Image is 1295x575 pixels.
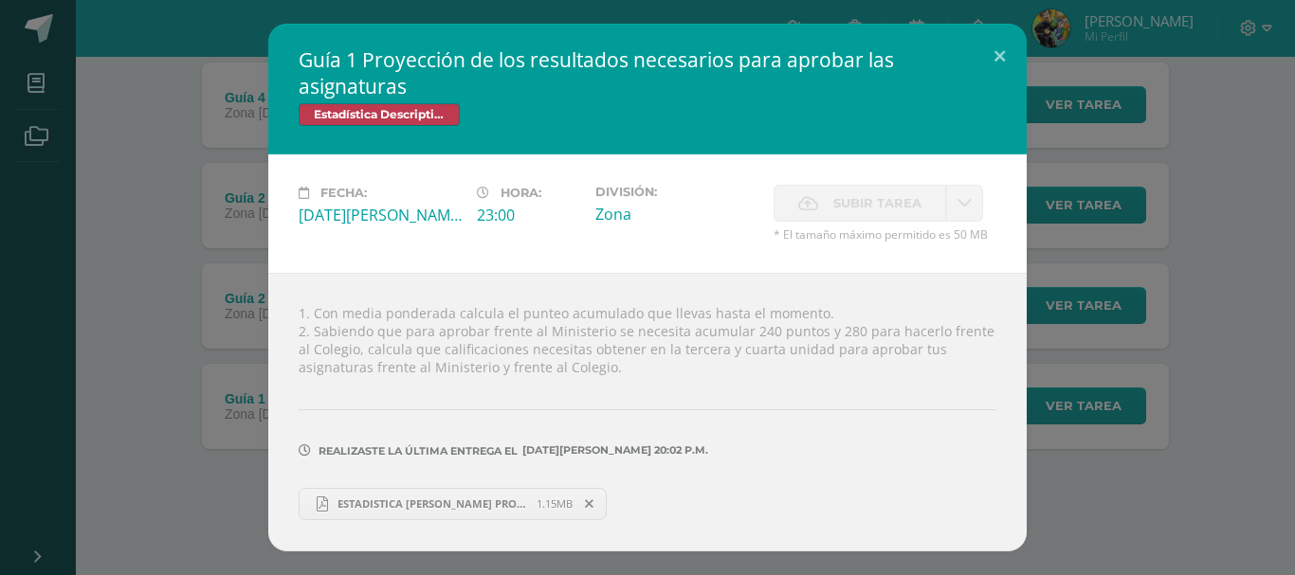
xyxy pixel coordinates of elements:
span: Realizaste la última entrega el [319,444,518,458]
a: ESTADISTICA [PERSON_NAME] PROYECCION DE NOTAS.pdf 1.15MB [299,488,607,520]
span: Remover entrega [574,494,606,514]
span: [DATE][PERSON_NAME] 20:02 p.m. [518,450,708,451]
button: Close (Esc) [973,24,1027,88]
a: La fecha de entrega ha expirado [946,185,983,222]
span: * El tamaño máximo permitido es 50 MB [774,226,996,243]
span: Fecha: [320,186,367,200]
h2: Guía 1 Proyección de los resultados necesarios para aprobar las asignaturas [299,46,996,99]
div: 23:00 [477,205,580,225]
div: [DATE][PERSON_NAME] [299,205,462,225]
span: Estadística Descriptiva [299,103,460,126]
div: 1. Con media ponderada calcula el punteo acumulado que llevas hasta el momento. 2. Sabiendo que p... [268,273,1027,550]
span: Subir tarea [833,186,921,221]
label: La fecha de entrega ha expirado [774,185,946,222]
label: División: [595,185,758,199]
div: Zona [595,204,758,225]
span: Hora: [501,186,541,200]
span: 1.15MB [537,496,573,511]
span: ESTADISTICA [PERSON_NAME] PROYECCION DE NOTAS.pdf [328,496,537,511]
